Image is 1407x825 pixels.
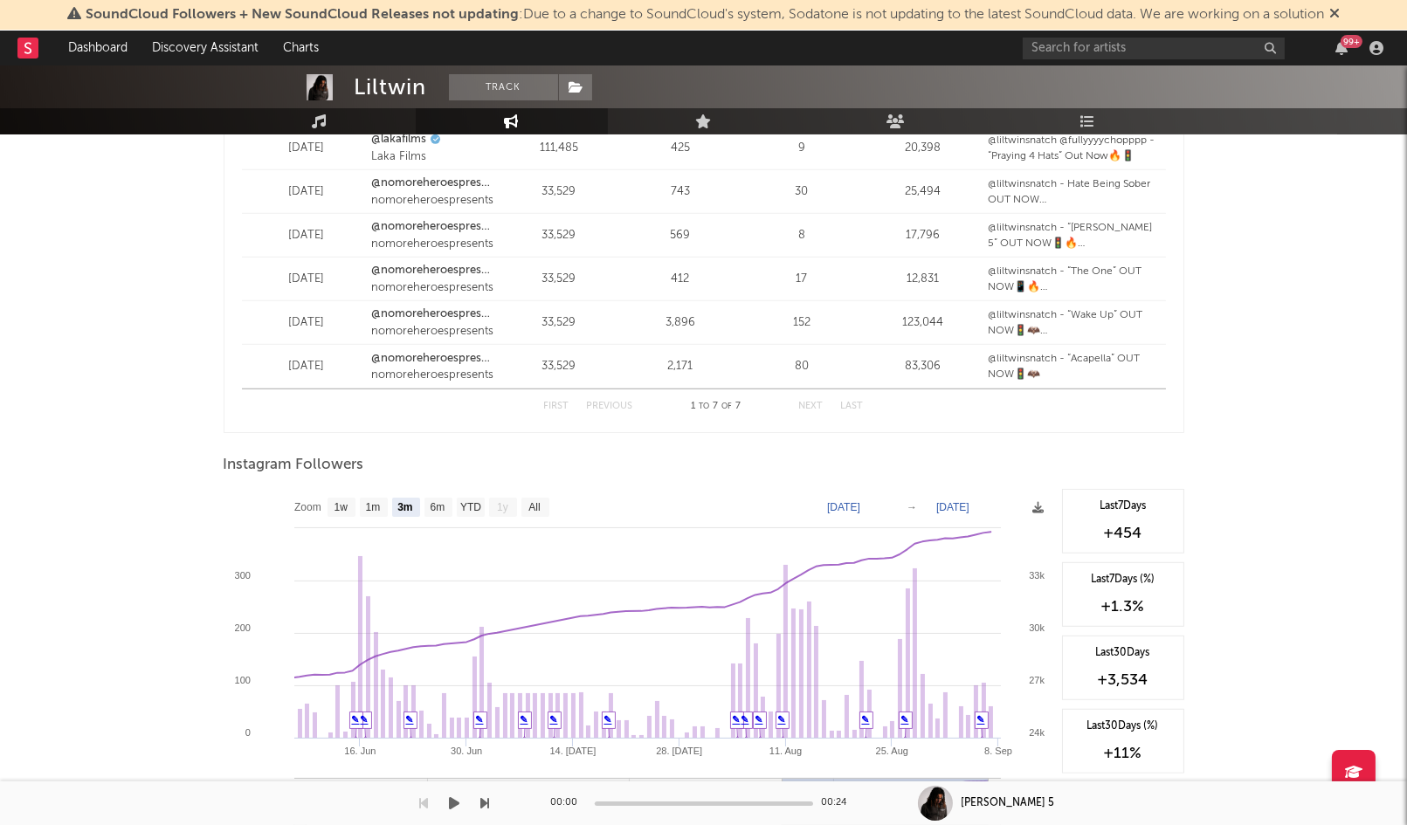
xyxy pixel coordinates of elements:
div: 30 [745,183,858,201]
div: Laka Films [371,148,493,166]
text: 16. Jun [344,746,376,756]
div: Last 30 Days [1072,645,1175,661]
div: 17,796 [866,227,979,244]
text: YTD [459,502,480,514]
text: 100 [234,675,250,685]
div: 412 [624,271,736,288]
a: ✎ [521,714,528,725]
text: 30k [1029,622,1045,633]
text: 30. Jun [451,746,482,756]
div: 25,494 [866,183,979,201]
div: [DATE] [251,358,363,375]
a: ✎ [755,714,763,725]
text: 11. Aug [769,746,801,756]
span: SoundCloud Followers + New SoundCloud Releases not updating [86,8,519,22]
div: 9 [745,140,858,157]
text: 1y [497,502,508,514]
text: 14. [DATE] [549,746,596,756]
div: 743 [624,183,736,201]
text: 3m [397,502,412,514]
span: to [699,402,709,410]
div: Last 30 Days (%) [1072,718,1175,734]
div: +3,534 [1072,670,1175,691]
span: Dismiss [1329,8,1340,22]
div: @liltwinsnatch - “Acapella” OUT NOW🚦🦇 [988,351,1156,382]
div: Last 7 Days (%) [1072,572,1175,588]
text: 24k [1029,727,1045,738]
text: 28. [DATE] [656,746,702,756]
span: Instagram Followers [224,455,364,476]
text: [DATE] [827,501,860,513]
div: @liltwinsnatch - Hate Being Sober OUT NOW Dir. - @_ljayprod [988,176,1156,208]
text: → [907,501,917,513]
div: 00:24 [822,793,857,814]
div: 1 7 7 [668,396,764,417]
a: @lakafilms [371,131,426,148]
div: 3,896 [624,314,736,332]
a: @nomoreheroespresents [371,262,493,279]
div: 33,529 [502,271,615,288]
div: 33,529 [502,183,615,201]
text: 0 [245,727,250,738]
div: 00:00 [551,793,586,814]
a: Dashboard [56,31,140,65]
div: @liltwinsnatch - “[PERSON_NAME] 5” OUT NOW🚦🔥 Dir. - @delahoyne VHS / Grip - @editsby_monches [988,220,1156,251]
a: ✎ [862,714,870,725]
a: Charts [271,31,331,65]
text: 33k [1029,570,1045,581]
div: [PERSON_NAME] 5 [962,795,1055,811]
a: ✎ [361,714,369,725]
div: 33,529 [502,358,615,375]
div: nomoreheroespresents [371,367,493,384]
div: 152 [745,314,858,332]
div: 425 [624,140,736,157]
div: +454 [1072,523,1175,544]
a: ✎ [604,714,612,725]
text: 300 [234,570,250,581]
div: 111,485 [502,140,615,157]
span: : Due to a change to SoundCloud's system, Sodatone is not updating to the latest SoundCloud data.... [86,8,1324,22]
div: @liltwinsnatch @fullyyyychopppp - “Praying 4 Hats” Out Now🔥🚦 [988,133,1156,164]
a: ✎ [778,714,786,725]
button: Previous [587,402,633,411]
a: ✎ [741,714,749,725]
div: 20,398 [866,140,979,157]
div: nomoreheroespresents [371,236,493,253]
text: [DATE] [936,501,969,513]
text: All [528,502,540,514]
a: ✎ [901,714,909,725]
a: ✎ [977,714,985,725]
button: Last [841,402,864,411]
text: 200 [234,622,250,633]
a: ✎ [476,714,484,725]
a: ✎ [352,714,360,725]
a: ✎ [406,714,414,725]
a: @nomoreheroespresents [371,350,493,368]
div: [DATE] [251,227,363,244]
div: [DATE] [251,183,363,201]
text: Zoom [294,502,321,514]
button: First [544,402,569,411]
div: Last 7 Days [1072,498,1175,514]
div: [DATE] [251,271,363,288]
text: 8. Sep [984,746,1012,756]
div: +11 % [1072,743,1175,764]
div: 123,044 [866,314,979,332]
div: 33,529 [502,227,615,244]
button: Next [799,402,824,411]
span: of [721,402,732,410]
div: [DATE] [251,140,363,157]
div: 99 + [1341,35,1362,48]
a: ✎ [550,714,558,725]
div: +1.3 % [1072,596,1175,617]
button: 99+ [1335,41,1348,55]
text: 1m [365,502,380,514]
div: [DATE] [251,314,363,332]
div: @liltwinsnatch - “The One” OUT NOW📱🔥 Dir. - @_ljayprod [988,264,1156,295]
div: nomoreheroespresents [371,279,493,297]
text: 27k [1029,675,1045,685]
text: 1w [334,502,348,514]
input: Search for artists [1023,38,1285,59]
div: 2,171 [624,358,736,375]
div: @liltwinsnatch - “Wake Up” OUT NOW🚦🦇 Dir. | @_ljayprod @sintrillest [988,307,1156,339]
